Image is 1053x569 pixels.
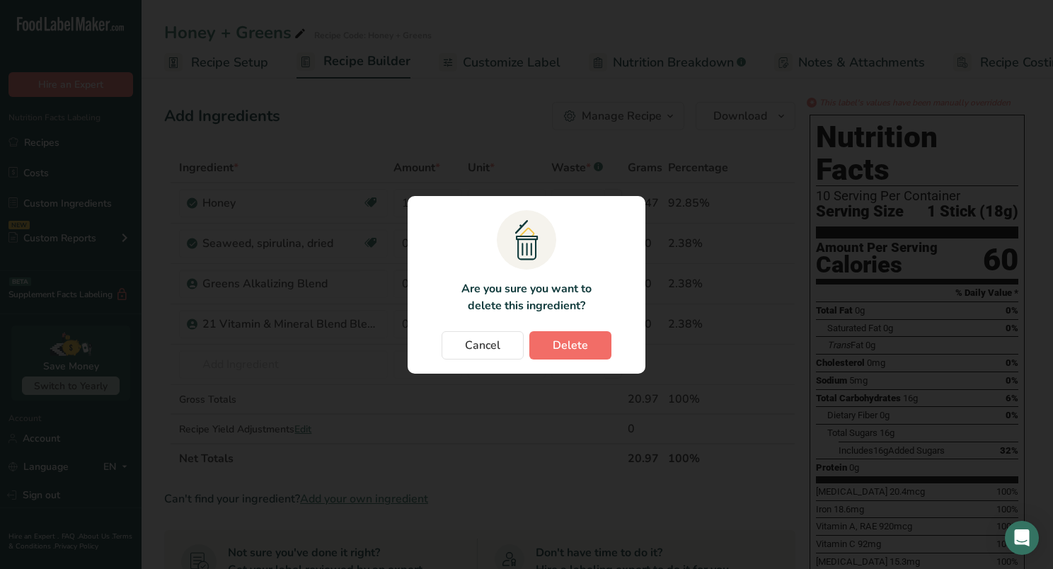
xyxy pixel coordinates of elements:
span: Cancel [465,337,500,354]
button: Cancel [442,331,524,360]
span: Delete [553,337,588,354]
div: Open Intercom Messenger [1005,521,1039,555]
button: Delete [529,331,611,360]
p: Are you sure you want to delete this ingredient? [453,280,599,314]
